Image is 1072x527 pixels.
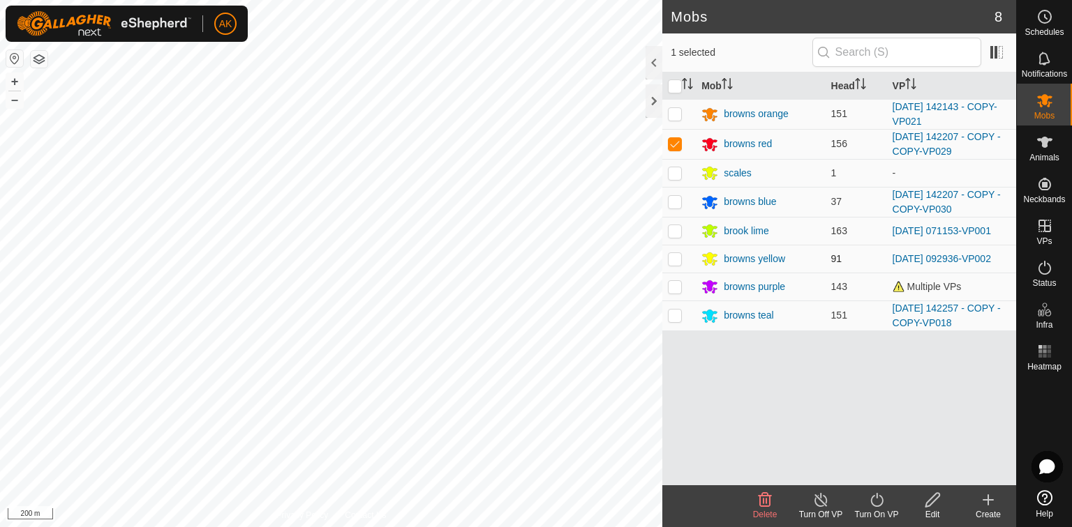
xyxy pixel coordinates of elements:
[1036,510,1053,518] span: Help
[826,72,887,100] th: Head
[1036,237,1052,245] span: VPs
[893,189,1001,215] a: [DATE] 142207 - COPY - COPY-VP030
[6,73,23,90] button: +
[1023,195,1065,204] span: Neckbands
[724,224,769,238] div: brook lime
[724,166,752,181] div: scales
[1029,153,1059,162] span: Animals
[905,80,916,91] p-sorticon: Activate to sort
[696,72,825,100] th: Mob
[1025,28,1064,36] span: Schedules
[724,308,774,323] div: browns teal
[1034,112,1055,120] span: Mobs
[893,131,1001,157] a: [DATE] 142207 - COPY - COPY-VP029
[893,253,991,264] a: [DATE] 092936-VP002
[1022,70,1067,78] span: Notifications
[793,508,849,521] div: Turn Off VP
[831,225,847,236] span: 163
[893,101,997,127] a: [DATE] 142143 - COPY-VP021
[724,107,789,121] div: browns orange
[671,45,812,60] span: 1 selected
[904,508,960,521] div: Edit
[1027,362,1062,371] span: Heatmap
[753,510,777,519] span: Delete
[855,80,866,91] p-sorticon: Activate to sort
[893,281,962,292] span: Multiple VPs
[887,159,1016,187] td: -
[995,6,1002,27] span: 8
[724,252,785,266] div: browns yellow
[831,108,847,119] span: 151
[17,11,191,36] img: Gallagher Logo
[1032,279,1056,287] span: Status
[724,194,777,209] div: browns blue
[31,51,47,68] button: Map Layers
[960,508,1016,521] div: Create
[276,509,329,521] a: Privacy Policy
[887,72,1016,100] th: VP
[831,281,847,292] span: 143
[671,8,995,25] h2: Mobs
[1036,321,1052,329] span: Infra
[345,509,386,521] a: Contact Us
[219,17,232,31] span: AK
[831,310,847,321] span: 151
[682,80,693,91] p-sorticon: Activate to sort
[831,196,842,207] span: 37
[831,138,847,149] span: 156
[6,91,23,108] button: –
[724,137,772,151] div: browns red
[831,253,842,264] span: 91
[812,38,981,67] input: Search (S)
[893,303,1001,328] a: [DATE] 142257 - COPY - COPY-VP018
[1017,484,1072,524] a: Help
[6,50,23,67] button: Reset Map
[849,508,904,521] div: Turn On VP
[724,280,785,294] div: browns purple
[893,225,991,236] a: [DATE] 071153-VP001
[722,80,733,91] p-sorticon: Activate to sort
[831,167,837,178] span: 1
